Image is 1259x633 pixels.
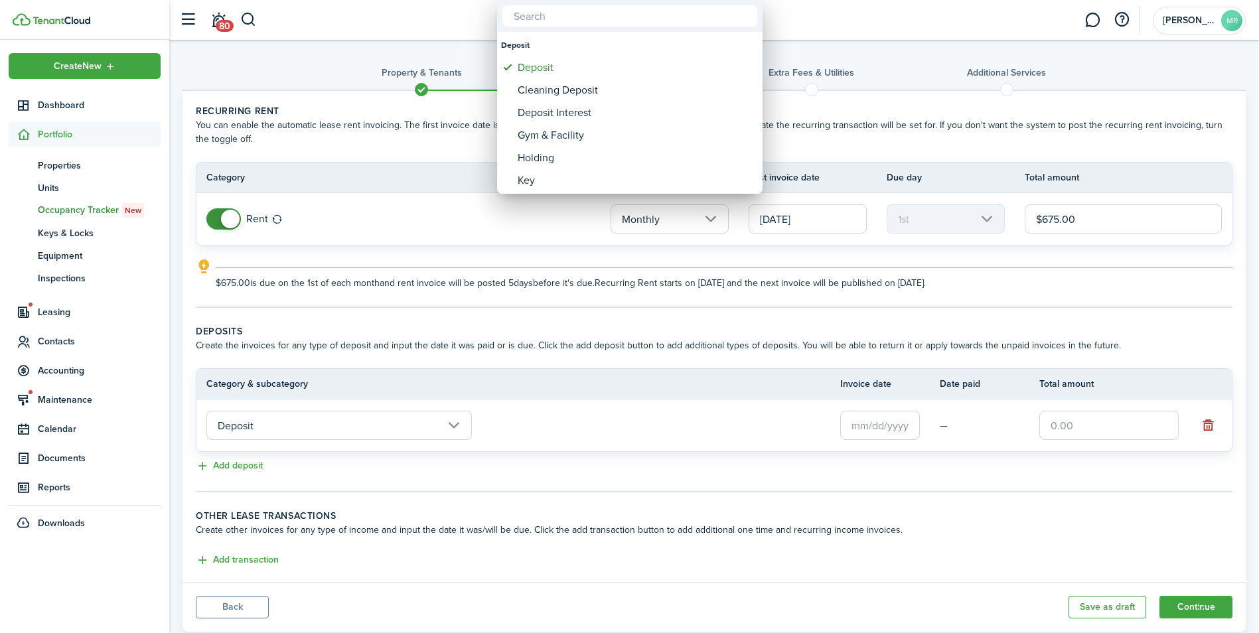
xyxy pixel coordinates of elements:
[501,34,759,56] div: Deposit
[518,56,753,79] div: Deposit
[518,79,753,102] div: Cleaning Deposit
[518,102,753,124] div: Deposit Interest
[518,124,753,147] div: Gym & Facility
[502,5,757,27] input: Search
[518,147,753,169] div: Holding
[518,169,753,192] div: Key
